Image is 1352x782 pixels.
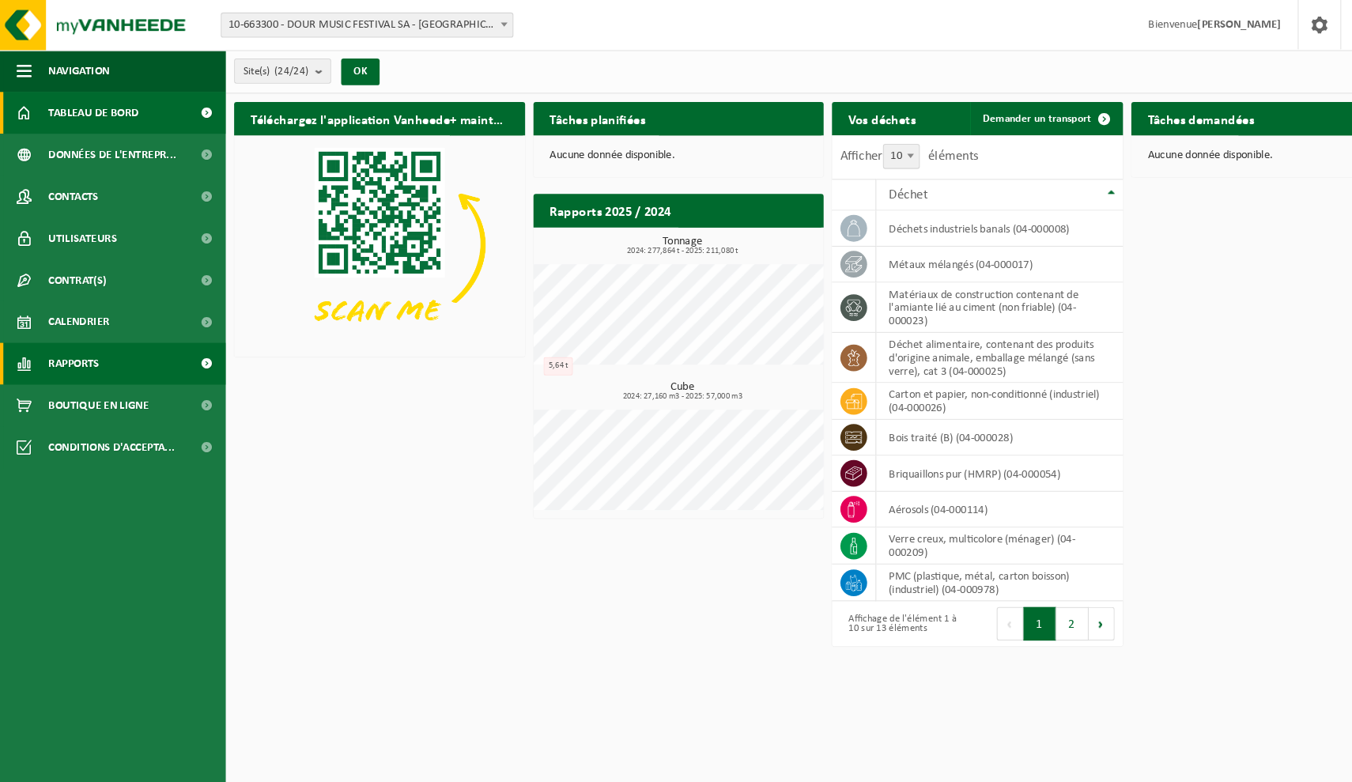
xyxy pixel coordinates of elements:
[1070,96,1202,127] h2: Tâches demandées
[641,214,777,246] a: Consulter les rapports
[46,245,100,285] span: Contrat(s)
[46,87,131,127] span: Tableau de bord
[504,96,626,127] h2: Tâches planifiées
[795,572,916,607] div: Affichage de l'élément 1 à 10 sur 13 éléments
[221,128,497,334] img: Download de VHEPlus App
[46,285,104,324] span: Calendrier
[512,234,780,242] span: 2024: 277,864 t - 2025: 211,080 t
[829,499,1062,534] td: verre creux, multicolore (ménager) (04-000209)
[221,96,497,127] h2: Téléchargez l'application Vanheede+ maintenant!
[259,62,292,73] count: (24/24)
[840,178,877,191] span: Déchet
[917,96,1060,128] a: Demander un transport
[836,137,869,159] span: 10
[46,403,165,443] span: Conditions d'accepta...
[968,574,999,606] button: 1
[323,55,359,81] button: OK
[512,372,780,380] span: 2024: 27,160 m3 - 2025: 57,000 m3
[1086,142,1329,153] p: Aucune donnée disponible.
[221,55,313,79] button: Site(s)(24/24)
[829,465,1062,499] td: aérosols (04-000114)
[829,233,1062,267] td: métaux mélangés (04-000017)
[210,13,485,35] span: 10-663300 - DOUR MUSIC FESTIVAL SA - DOUR
[46,127,167,166] span: Données de l'entrepr...
[829,431,1062,465] td: briquaillons pur (HMRP) (04-000054)
[46,166,93,206] span: Contacts
[930,108,1033,118] span: Demander un transport
[829,362,1062,397] td: carton et papier, non-conditionné (industriel) (04-000026)
[999,574,1029,606] button: 2
[787,96,882,127] h2: Vos déchets
[829,315,1062,362] td: déchet alimentaire, contenant des produits d'origine animale, emballage mélangé (sans verre), cat...
[46,206,111,245] span: Utilisateurs
[829,267,1062,315] td: matériaux de construction contenant de l'amiante lié au ciment (non friable) (04-000023)
[512,361,780,380] h3: Cube
[1029,574,1054,606] button: Next
[829,534,1062,569] td: PMC (plastique, métal, carton boisson) (industriel) (04-000978)
[1132,17,1211,29] strong: [PERSON_NAME]
[230,56,292,80] span: Site(s)
[795,142,925,154] label: Afficher éléments
[46,364,141,403] span: Boutique en ligne
[209,12,485,36] span: 10-663300 - DOUR MUSIC FESTIVAL SA - DOUR
[46,324,94,364] span: Rapports
[835,136,870,160] span: 10
[512,223,780,242] h3: Tonnage
[46,47,104,87] span: Navigation
[520,142,764,153] p: Aucune donnée disponible.
[942,574,968,606] button: Previous
[504,183,651,214] h2: Rapports 2025 / 2024
[829,199,1062,233] td: déchets industriels banals (04-000008)
[829,397,1062,431] td: bois traité (B) (04-000028)
[514,338,542,355] div: 5,64 t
